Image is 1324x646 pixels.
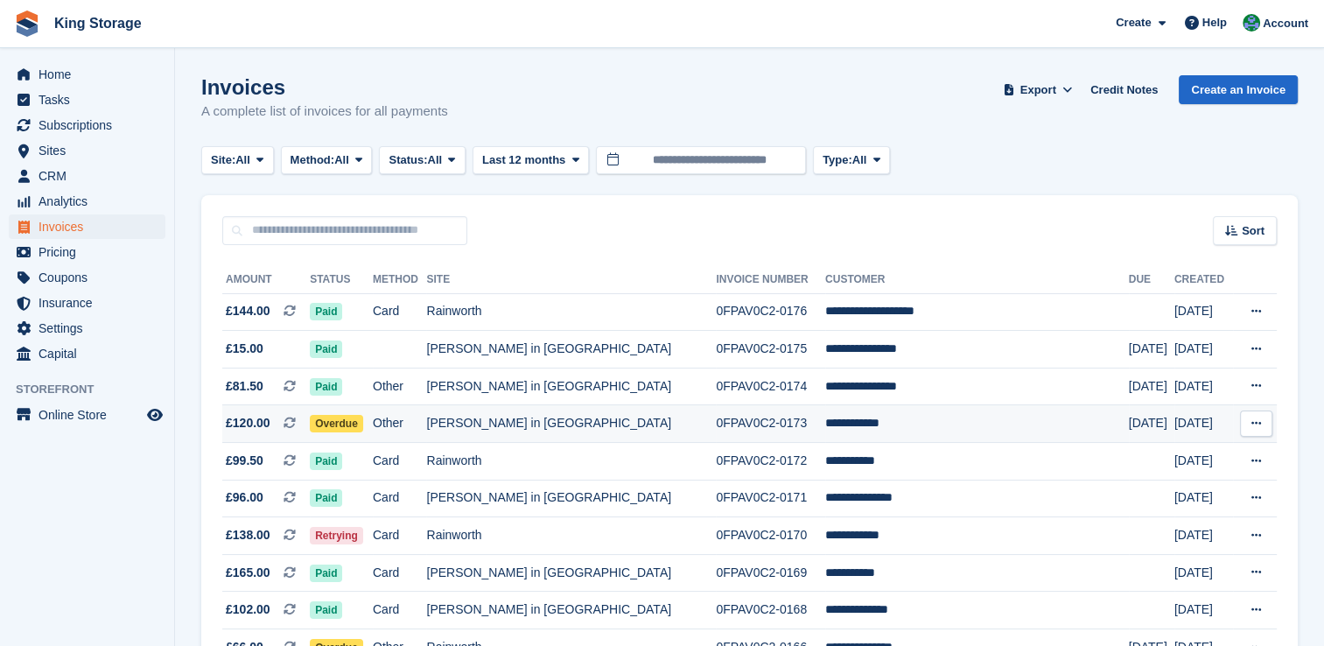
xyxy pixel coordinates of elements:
[201,102,448,122] p: A complete list of invoices for all payments
[852,151,867,169] span: All
[9,88,165,112] a: menu
[1243,14,1260,32] img: John King
[1174,293,1234,331] td: [DATE]
[482,151,565,169] span: Last 12 months
[1129,266,1174,294] th: Due
[373,405,427,443] td: Other
[1174,517,1234,555] td: [DATE]
[426,368,716,405] td: [PERSON_NAME] in [GEOGRAPHIC_DATA]
[999,75,1076,104] button: Export
[226,488,263,507] span: £96.00
[9,214,165,239] a: menu
[373,554,427,592] td: Card
[39,164,144,188] span: CRM
[39,291,144,315] span: Insurance
[1174,331,1234,369] td: [DATE]
[310,565,342,582] span: Paid
[1174,443,1234,481] td: [DATE]
[201,75,448,99] h1: Invoices
[426,554,716,592] td: [PERSON_NAME] in [GEOGRAPHIC_DATA]
[235,151,250,169] span: All
[47,9,149,38] a: King Storage
[310,453,342,470] span: Paid
[39,265,144,290] span: Coupons
[473,146,589,175] button: Last 12 months
[373,517,427,555] td: Card
[9,240,165,264] a: menu
[9,113,165,137] a: menu
[39,88,144,112] span: Tasks
[373,266,427,294] th: Method
[716,480,825,517] td: 0FPAV0C2-0171
[39,113,144,137] span: Subscriptions
[716,554,825,592] td: 0FPAV0C2-0169
[426,443,716,481] td: Rainworth
[1174,405,1234,443] td: [DATE]
[813,146,890,175] button: Type: All
[310,378,342,396] span: Paid
[716,405,825,443] td: 0FPAV0C2-0173
[1116,14,1151,32] span: Create
[1129,331,1174,369] td: [DATE]
[39,341,144,366] span: Capital
[334,151,349,169] span: All
[716,293,825,331] td: 0FPAV0C2-0176
[1179,75,1298,104] a: Create an Invoice
[716,443,825,481] td: 0FPAV0C2-0172
[1129,368,1174,405] td: [DATE]
[426,517,716,555] td: Rainworth
[1174,266,1234,294] th: Created
[39,62,144,87] span: Home
[39,316,144,341] span: Settings
[39,189,144,214] span: Analytics
[9,138,165,163] a: menu
[9,341,165,366] a: menu
[14,11,40,37] img: stora-icon-8386f47178a22dfd0bd8f6a31ec36ba5ce8667c1dd55bd0f319d3a0aa187defe.svg
[1174,554,1234,592] td: [DATE]
[222,266,310,294] th: Amount
[310,303,342,320] span: Paid
[9,316,165,341] a: menu
[226,377,263,396] span: £81.50
[373,480,427,517] td: Card
[379,146,465,175] button: Status: All
[310,601,342,619] span: Paid
[716,592,825,629] td: 0FPAV0C2-0168
[9,265,165,290] a: menu
[226,452,263,470] span: £99.50
[1083,75,1165,104] a: Credit Notes
[226,526,270,544] span: £138.00
[716,331,825,369] td: 0FPAV0C2-0175
[9,62,165,87] a: menu
[389,151,427,169] span: Status:
[1202,14,1227,32] span: Help
[226,414,270,432] span: £120.00
[716,266,825,294] th: Invoice Number
[310,415,363,432] span: Overdue
[310,266,373,294] th: Status
[1242,222,1264,240] span: Sort
[426,480,716,517] td: [PERSON_NAME] in [GEOGRAPHIC_DATA]
[310,489,342,507] span: Paid
[373,592,427,629] td: Card
[426,405,716,443] td: [PERSON_NAME] in [GEOGRAPHIC_DATA]
[9,291,165,315] a: menu
[291,151,335,169] span: Method:
[39,403,144,427] span: Online Store
[1174,480,1234,517] td: [DATE]
[716,368,825,405] td: 0FPAV0C2-0174
[1020,81,1056,99] span: Export
[825,266,1129,294] th: Customer
[426,592,716,629] td: [PERSON_NAME] in [GEOGRAPHIC_DATA]
[281,146,373,175] button: Method: All
[144,404,165,425] a: Preview store
[1174,368,1234,405] td: [DATE]
[39,138,144,163] span: Sites
[310,527,363,544] span: Retrying
[426,266,716,294] th: Site
[373,368,427,405] td: Other
[211,151,235,169] span: Site:
[310,341,342,358] span: Paid
[1174,592,1234,629] td: [DATE]
[226,302,270,320] span: £144.00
